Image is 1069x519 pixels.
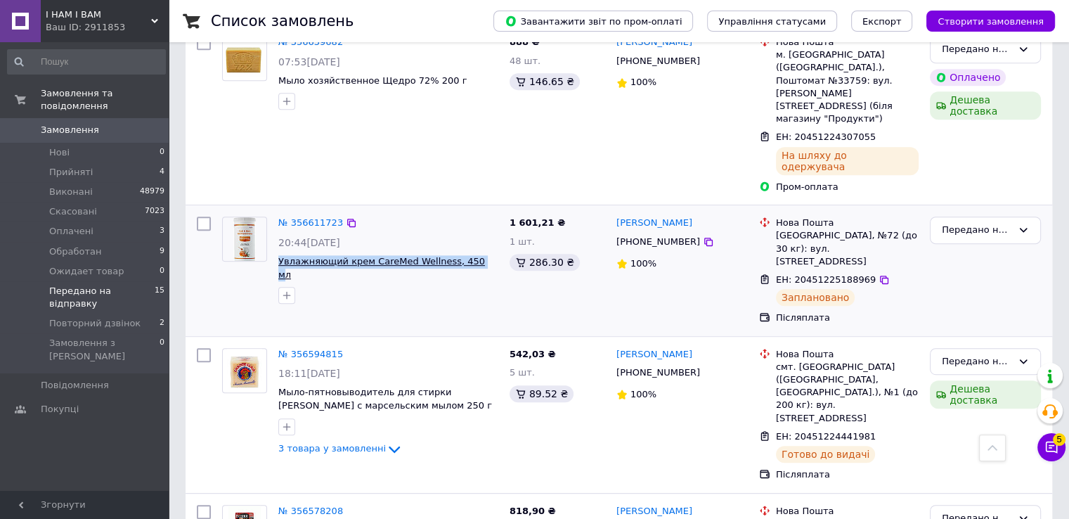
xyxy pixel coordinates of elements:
span: [PHONE_NUMBER] [616,367,700,378]
div: 89.52 ₴ [510,385,574,402]
div: Передано на відправку [942,223,1012,238]
img: Фото товару [223,41,266,76]
span: Виконані [49,186,93,198]
span: 15 [155,285,164,310]
img: Фото товару [227,349,263,392]
span: Завантажити звіт по пром-оплаті [505,15,682,27]
span: 100% [630,77,656,87]
a: [PERSON_NAME] [616,505,692,518]
span: Повідомлення [41,379,109,392]
a: 3 товара у замовленні [278,443,403,454]
a: № 356594815 [278,349,343,359]
span: 5 шт. [510,367,535,378]
span: Оплачені [49,225,93,238]
div: смт. [GEOGRAPHIC_DATA] ([GEOGRAPHIC_DATA], [GEOGRAPHIC_DATA].), №1 (до 200 кг): вул. [STREET_ADDR... [776,361,919,425]
img: Фото товару [233,217,256,261]
a: Фото товару [222,348,267,393]
div: Дешева доставка [930,380,1041,409]
span: 18:11[DATE] [278,368,340,379]
button: Експорт [851,11,913,32]
span: 48 шт. [510,56,540,66]
a: Мыло хозяйственное Щедро 72% 200 г [278,75,467,86]
div: Дешева доставка [930,91,1041,120]
a: № 356578208 [278,506,343,516]
a: [PERSON_NAME] [616,36,692,49]
span: 3 [160,225,164,238]
div: Нова Пошта [776,217,919,229]
span: [PHONE_NUMBER] [616,236,700,247]
a: Фото товару [222,217,267,262]
span: 7023 [145,205,164,218]
div: м. [GEOGRAPHIC_DATA] ([GEOGRAPHIC_DATA].), Поштомат №33759: вул. [PERSON_NAME][STREET_ADDRESS] (б... [776,49,919,125]
span: 3 товара у замовленні [278,443,386,454]
span: Покупці [41,403,79,416]
div: Оплачено [930,69,1006,86]
a: Увлажняющий крем CareMed Wellness, 450 мл [278,256,485,280]
span: 48979 [140,186,164,198]
a: Створити замовлення [912,15,1055,26]
a: [PERSON_NAME] [616,217,692,230]
div: Нова Пошта [776,505,919,518]
div: Нова Пошта [776,348,919,361]
div: [GEOGRAPHIC_DATA], №72 (до 30 кг): вул. [STREET_ADDRESS] [776,229,919,268]
span: Замовлення [41,124,99,136]
span: Управління статусами [718,16,826,27]
span: І НАМ І ВАМ [46,8,151,21]
span: 4 [160,166,164,179]
div: На шляху до одержувача [776,147,919,175]
span: Ожидает товар [49,265,124,278]
span: 0 [160,337,164,362]
span: ЕН: 20451224441981 [776,431,876,442]
span: 542,03 ₴ [510,349,556,359]
span: ЕН: 20451225188969 [776,274,876,285]
span: 9 [160,245,164,258]
div: Передано на відправку [942,354,1012,369]
span: 0 [160,265,164,278]
a: № 356611723 [278,217,343,228]
a: [PERSON_NAME] [616,348,692,361]
button: Створити замовлення [926,11,1055,32]
span: Замовлення з [PERSON_NAME] [49,337,160,362]
span: 20:44[DATE] [278,237,340,248]
span: 07:53[DATE] [278,56,340,68]
span: Замовлення та повідомлення [41,87,169,113]
div: Пром-оплата [776,181,919,193]
div: Післяплата [776,312,919,324]
span: 1 шт. [510,236,535,247]
span: 5 [1053,433,1065,446]
div: Післяплата [776,468,919,481]
span: ЕН: 20451224307055 [776,132,876,142]
span: [PHONE_NUMBER] [616,56,700,66]
span: 0 [160,146,164,159]
div: Ваш ID: 2911853 [46,21,169,34]
input: Пошук [7,49,166,75]
span: 100% [630,258,656,269]
span: Експорт [862,16,902,27]
h1: Список замовлень [211,13,354,30]
a: Фото товару [222,36,267,81]
a: Мыло-пятновыводитель для стирки [PERSON_NAME] с марсельским мылом 250 г [278,387,492,411]
span: Повторний дзвінок [49,317,141,330]
div: Нова Пошта [776,36,919,49]
span: Передано на відправку [49,285,155,310]
button: Завантажити звіт по пром-оплаті [493,11,693,32]
span: Створити замовлення [938,16,1044,27]
div: Готово до видачі [776,446,876,463]
span: 100% [630,389,656,399]
div: 286.30 ₴ [510,254,580,271]
div: Заплановано [776,289,855,306]
span: Скасовані [49,205,97,218]
span: Прийняті [49,166,93,179]
div: Передано на відправку [942,42,1012,57]
button: Чат з покупцем5 [1037,433,1065,461]
span: Обработан [49,245,101,258]
div: 146.65 ₴ [510,73,580,90]
span: Нові [49,146,70,159]
button: Управління статусами [707,11,837,32]
span: 818,90 ₴ [510,506,556,516]
span: 1 601,21 ₴ [510,217,565,228]
span: 2 [160,317,164,330]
